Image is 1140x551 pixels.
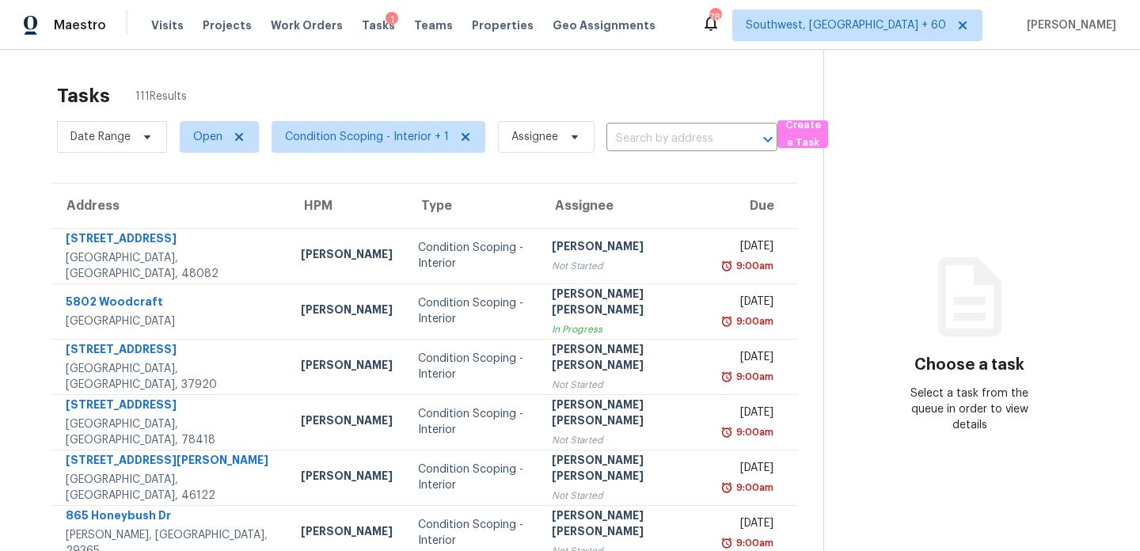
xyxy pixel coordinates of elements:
div: 1 [386,12,398,28]
h2: Tasks [57,88,110,104]
span: Open [193,129,222,145]
span: Assignee [511,129,558,145]
div: Not Started [552,432,701,448]
div: [DATE] [725,349,773,369]
div: In Progress [552,321,701,337]
div: [GEOGRAPHIC_DATA], [GEOGRAPHIC_DATA], 78418 [66,416,275,448]
div: 9:00am [733,313,773,329]
th: Due [712,184,798,228]
div: [PERSON_NAME] [301,302,393,321]
div: 9:00am [733,535,773,551]
button: Create a Task [777,120,828,148]
span: Maestro [54,17,106,33]
div: [PERSON_NAME] [301,523,393,543]
div: Condition Scoping - Interior [418,351,526,382]
div: [DATE] [725,238,773,258]
div: [DATE] [725,460,773,480]
span: Teams [414,17,453,33]
th: HPM [288,184,405,228]
span: Visits [151,17,184,33]
div: [PERSON_NAME] [301,246,393,266]
img: Overdue Alarm Icon [720,313,733,329]
div: [GEOGRAPHIC_DATA], [GEOGRAPHIC_DATA], 48082 [66,250,275,282]
img: Overdue Alarm Icon [720,480,733,496]
input: Search by address [606,127,733,151]
img: Overdue Alarm Icon [720,258,733,274]
div: [GEOGRAPHIC_DATA], [GEOGRAPHIC_DATA], 37920 [66,361,275,393]
span: Create a Task [785,116,820,153]
div: 9:00am [733,369,773,385]
div: [PERSON_NAME] [PERSON_NAME] [552,507,701,543]
span: Condition Scoping - Interior + 1 [285,129,449,145]
div: Condition Scoping - Interior [418,517,526,549]
div: Condition Scoping - Interior [418,240,526,272]
div: [DATE] [725,294,773,313]
span: Date Range [70,129,131,145]
button: Open [757,128,779,150]
span: Geo Assignments [553,17,655,33]
span: Work Orders [271,17,343,33]
div: 5802 Woodcraft [66,294,275,313]
div: [DATE] [725,405,773,424]
div: Condition Scoping - Interior [418,406,526,438]
div: 865 Honeybush Dr [66,507,275,527]
div: [PERSON_NAME] [552,238,701,258]
span: Tasks [362,20,395,31]
div: [STREET_ADDRESS] [66,397,275,416]
div: [PERSON_NAME] [PERSON_NAME] [552,341,701,377]
div: [PERSON_NAME] [301,468,393,488]
th: Type [405,184,539,228]
span: Southwest, [GEOGRAPHIC_DATA] + 60 [746,17,946,33]
div: [STREET_ADDRESS][PERSON_NAME] [66,452,275,472]
div: 9:00am [733,424,773,440]
span: 111 Results [135,89,187,104]
img: Overdue Alarm Icon [720,535,733,551]
div: [PERSON_NAME] [301,412,393,432]
div: [STREET_ADDRESS] [66,230,275,250]
div: 783 [709,9,720,25]
div: [PERSON_NAME] [PERSON_NAME] [552,452,701,488]
div: [PERSON_NAME] [PERSON_NAME] [552,397,701,432]
span: [PERSON_NAME] [1020,17,1116,33]
div: [STREET_ADDRESS] [66,341,275,361]
div: 9:00am [733,258,773,274]
div: Not Started [552,488,701,503]
h3: Choose a task [914,357,1024,373]
div: [PERSON_NAME] [PERSON_NAME] [552,286,701,321]
div: Not Started [552,258,701,274]
div: Select a task from the queue in order to view details [897,386,1042,433]
img: Overdue Alarm Icon [720,424,733,440]
span: Projects [203,17,252,33]
div: [GEOGRAPHIC_DATA], [GEOGRAPHIC_DATA], 46122 [66,472,275,503]
th: Assignee [539,184,713,228]
div: Condition Scoping - Interior [418,462,526,493]
div: Condition Scoping - Interior [418,295,526,327]
div: [GEOGRAPHIC_DATA] [66,313,275,329]
img: Overdue Alarm Icon [720,369,733,385]
div: 9:00am [733,480,773,496]
span: Properties [472,17,534,33]
div: Not Started [552,377,701,393]
th: Address [51,184,288,228]
div: [PERSON_NAME] [301,357,393,377]
div: [DATE] [725,515,773,535]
